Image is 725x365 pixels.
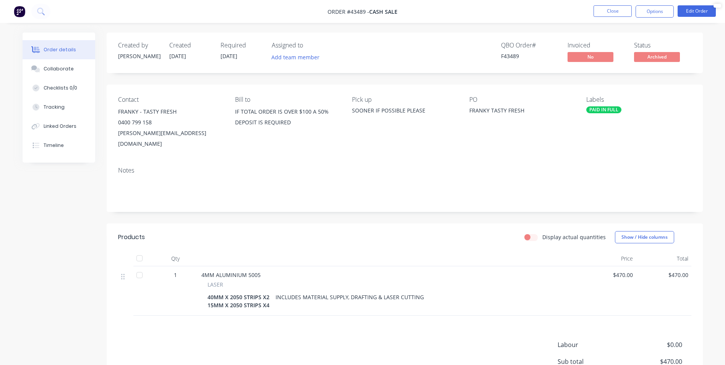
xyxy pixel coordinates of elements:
div: Total [636,251,691,266]
div: 40MM X 2050 STRIPS X2 15MM X 2050 STRIPS X4 [208,292,272,311]
div: Status [634,42,691,49]
div: Invoiced [568,42,625,49]
div: [PERSON_NAME][EMAIL_ADDRESS][DOMAIN_NAME] [118,128,223,149]
span: $470.00 [584,271,633,279]
div: [PERSON_NAME] [118,52,160,60]
button: Tracking [23,98,95,117]
div: Bill to [235,96,340,103]
div: Order details [44,46,76,53]
div: PO [469,96,574,103]
div: Qty [152,251,198,266]
span: LASER [208,280,223,288]
div: F43489 [501,52,558,60]
button: Add team member [267,52,323,62]
div: Collaborate [44,65,74,72]
div: QBO Order # [501,42,558,49]
span: Order #43489 - [328,8,369,15]
div: SOONER IF POSSIBLE PLEASE [352,106,457,114]
button: Collaborate [23,59,95,78]
div: Assigned to [272,42,348,49]
div: Price [581,251,636,266]
img: Factory [14,6,25,17]
span: $0.00 [625,340,682,349]
div: Tracking [44,104,65,111]
div: Timeline [44,142,64,149]
button: Add team member [272,52,324,62]
div: IF TOTAL ORDER IS OVER $100 A 50% DEPOSIT IS REQUIRED [235,106,340,128]
div: Notes [118,167,691,174]
span: Labour [558,340,626,349]
span: [DATE] [169,52,186,60]
button: Close [594,5,632,17]
div: FRANKY TASTY FRESH [469,106,565,117]
div: Created [169,42,211,49]
div: IF TOTAL ORDER IS OVER $100 A 50% DEPOSIT IS REQUIRED [235,106,340,131]
label: Display actual quantities [542,233,606,241]
span: [DATE] [221,52,237,60]
button: Options [636,5,674,18]
button: Timeline [23,136,95,155]
div: Labels [586,96,691,103]
div: INCLUDES MATERIAL SUPPLY, DRAFTING & LASER CUTTING [272,292,427,303]
div: PAID IN FULL [586,106,621,113]
div: Checklists 0/0 [44,85,77,91]
div: Products [118,233,145,242]
div: FRANKY - TASTY FRESH0400 799 158[PERSON_NAME][EMAIL_ADDRESS][DOMAIN_NAME] [118,106,223,149]
span: $470.00 [639,271,688,279]
button: Edit Order [678,5,716,17]
button: Checklists 0/0 [23,78,95,98]
div: 0400 799 158 [118,117,223,128]
div: Required [221,42,263,49]
div: Created by [118,42,160,49]
span: 4MM ALUMINIUM 5005 [201,271,261,279]
span: CASH SALE [369,8,397,15]
button: Linked Orders [23,117,95,136]
div: Contact [118,96,223,103]
div: Linked Orders [44,123,76,130]
div: FRANKY - TASTY FRESH [118,106,223,117]
span: Archived [634,52,680,62]
div: Pick up [352,96,457,103]
span: 1 [174,271,177,279]
button: Show / Hide columns [615,231,674,243]
span: No [568,52,613,62]
button: Order details [23,40,95,59]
